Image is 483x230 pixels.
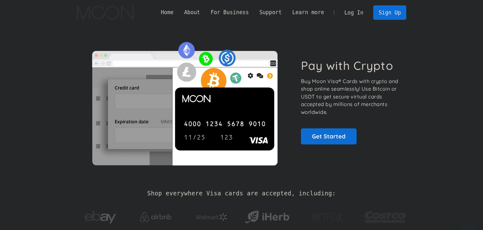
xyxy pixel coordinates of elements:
[211,8,249,16] div: For Business
[77,5,134,20] a: home
[312,209,343,225] img: Netflix
[184,8,200,16] div: About
[156,8,179,16] a: Home
[373,5,406,20] a: Sign Up
[205,8,254,16] div: For Business
[188,207,235,224] a: Walmart
[301,59,393,73] h1: Pay with Crypto
[85,207,116,227] img: ebay
[147,190,336,197] h2: Shop everywhere Visa cards are accepted, including:
[339,6,369,20] a: Log In
[299,203,356,228] a: Netflix
[287,8,330,16] div: Learn more
[364,205,406,229] img: Costco
[244,209,291,225] img: iHerb
[132,206,179,225] a: Airbnb
[254,8,287,16] div: Support
[179,8,205,16] div: About
[458,205,478,225] iframe: Button to launch messaging window
[77,5,134,20] img: Moon Logo
[196,213,227,221] img: Walmart
[140,212,171,222] img: Airbnb
[301,128,357,144] a: Get Started
[301,77,399,116] p: Buy Moon Visa® Cards with crypto and shop online seamlessly! Use Bitcoin or USDT to get secure vi...
[244,203,291,228] a: iHerb
[292,8,324,16] div: Learn more
[77,37,292,165] img: Moon Cards let you spend your crypto anywhere Visa is accepted.
[259,8,282,16] div: Support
